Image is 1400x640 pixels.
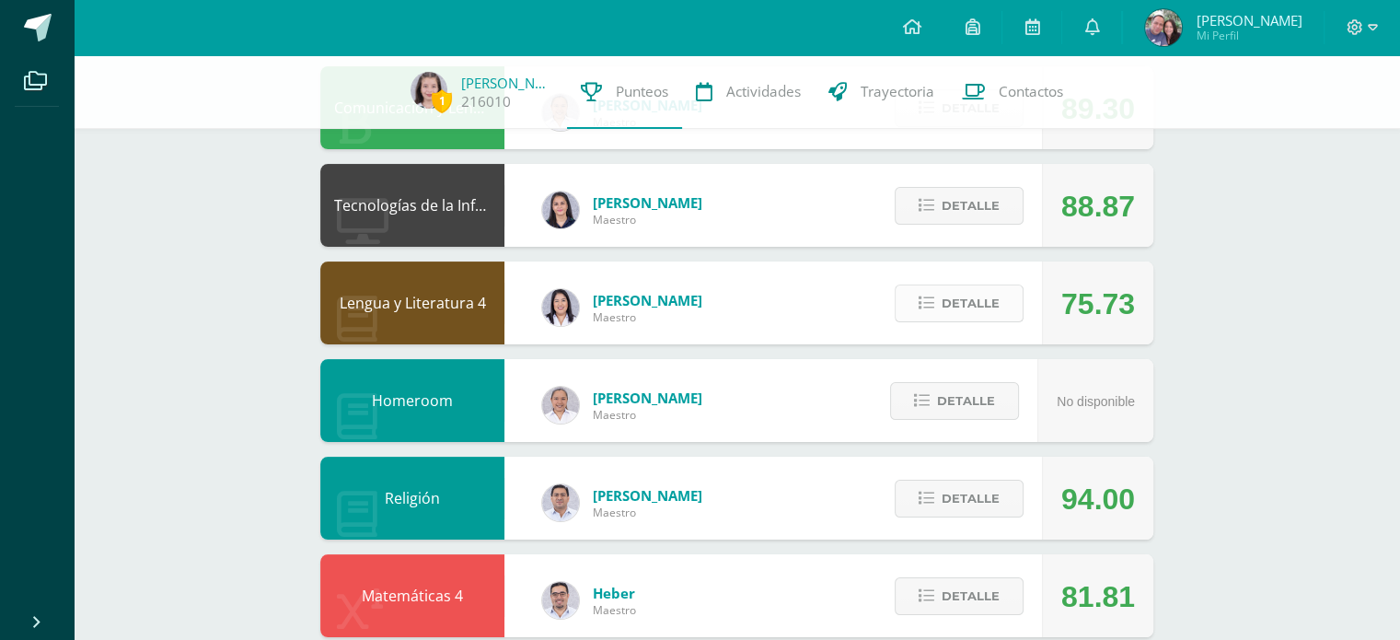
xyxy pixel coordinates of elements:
[937,384,995,418] span: Detalle
[616,82,668,101] span: Punteos
[1196,11,1302,29] span: [PERSON_NAME]
[861,82,934,101] span: Trayectoria
[593,486,702,505] span: [PERSON_NAME]
[542,484,579,521] img: 15aaa72b904403ebb7ec886ca542c491.png
[461,92,511,111] a: 216010
[999,82,1063,101] span: Contactos
[942,189,1000,223] span: Detalle
[1061,262,1135,345] div: 75.73
[1145,9,1182,46] img: b381bdac4676c95086dea37a46e4db4c.png
[1061,165,1135,248] div: 88.87
[593,505,702,520] span: Maestro
[320,457,504,540] div: Religión
[593,584,636,602] span: Heber
[890,382,1019,420] button: Detalle
[942,482,1000,516] span: Detalle
[815,55,948,129] a: Trayectoria
[542,289,579,326] img: fd1196377973db38ffd7ffd912a4bf7e.png
[567,55,682,129] a: Punteos
[320,359,504,442] div: Homeroom
[942,286,1000,320] span: Detalle
[593,407,702,423] span: Maestro
[593,291,702,309] span: [PERSON_NAME]
[1061,555,1135,638] div: 81.81
[542,582,579,619] img: 54231652241166600daeb3395b4f1510.png
[593,212,702,227] span: Maestro
[320,164,504,247] div: Tecnologías de la Información y la Comunicación 4
[593,602,636,618] span: Maestro
[320,554,504,637] div: Matemáticas 4
[895,480,1024,518] button: Detalle
[320,262,504,344] div: Lengua y Literatura 4
[593,193,702,212] span: [PERSON_NAME]
[1196,28,1302,43] span: Mi Perfil
[726,82,801,101] span: Actividades
[1061,458,1135,541] div: 94.00
[593,309,702,325] span: Maestro
[461,74,553,92] a: [PERSON_NAME]
[432,89,452,112] span: 1
[895,187,1024,225] button: Detalle
[411,72,447,109] img: 38194a3b192c087b813af4a54915f260.png
[942,579,1000,613] span: Detalle
[593,389,702,407] span: [PERSON_NAME]
[948,55,1077,129] a: Contactos
[1057,394,1135,409] span: No disponible
[682,55,815,129] a: Actividades
[542,192,579,228] img: dbcf09110664cdb6f63fe058abfafc14.png
[895,577,1024,615] button: Detalle
[542,387,579,424] img: 04fbc0eeb5f5f8cf55eb7ff53337e28b.png
[895,285,1024,322] button: Detalle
